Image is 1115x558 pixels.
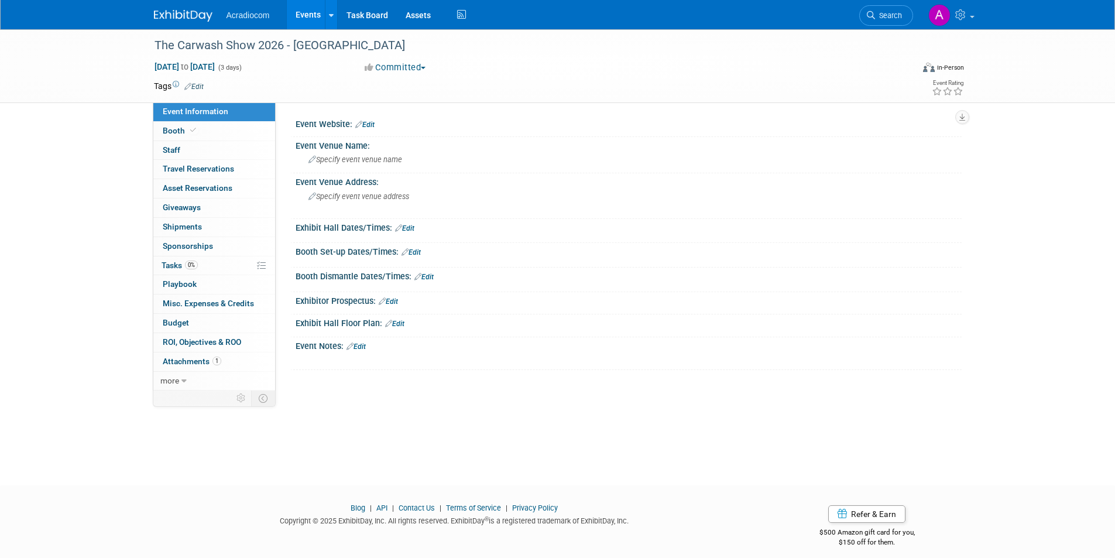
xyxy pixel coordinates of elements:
div: Event Venue Address: [296,173,962,188]
a: Playbook [153,275,275,294]
span: Misc. Expenses & Credits [163,299,254,308]
span: ROI, Objectives & ROO [163,337,241,347]
span: | [389,504,397,512]
span: Specify event venue address [308,192,409,201]
div: $500 Amazon gift card for you, [773,520,962,547]
span: Budget [163,318,189,327]
span: Attachments [163,357,221,366]
a: Budget [153,314,275,333]
span: Giveaways [163,203,201,212]
a: Booth [153,122,275,141]
a: Staff [153,141,275,160]
a: Privacy Policy [512,504,558,512]
div: In-Person [936,63,964,72]
span: Travel Reservations [163,164,234,173]
a: Edit [184,83,204,91]
span: Event Information [163,107,228,116]
img: Amanda Nazarko [928,4,951,26]
span: Booth [163,126,198,135]
div: Exhibit Hall Floor Plan: [296,314,962,330]
a: Sponsorships [153,237,275,256]
span: Staff [163,145,180,155]
span: (3 days) [217,64,242,71]
img: ExhibitDay [154,10,212,22]
sup: ® [485,516,489,522]
td: Tags [154,80,204,92]
span: Sponsorships [163,241,213,251]
span: more [160,376,179,385]
div: Event Venue Name: [296,137,962,152]
a: Attachments1 [153,352,275,371]
span: | [367,504,375,512]
a: Edit [355,121,375,129]
a: Tasks0% [153,256,275,275]
span: | [503,504,510,512]
a: Refer & Earn [828,505,905,523]
a: Edit [395,224,414,232]
span: to [179,62,190,71]
div: Event Website: [296,115,962,131]
a: Edit [385,320,404,328]
span: Asset Reservations [163,183,232,193]
span: [DATE] [DATE] [154,61,215,72]
div: Booth Dismantle Dates/Times: [296,268,962,283]
a: Misc. Expenses & Credits [153,295,275,313]
a: Edit [402,248,421,256]
a: Blog [351,504,365,512]
div: Event Format [844,61,965,78]
span: | [437,504,444,512]
i: Booth reservation complete [190,127,196,133]
button: Committed [361,61,430,74]
span: Specify event venue name [308,155,402,164]
a: ROI, Objectives & ROO [153,333,275,352]
div: Event Notes: [296,337,962,352]
a: Giveaways [153,198,275,217]
a: more [153,372,275,391]
a: Travel Reservations [153,160,275,179]
div: Exhibitor Prospectus: [296,292,962,307]
div: Copyright © 2025 ExhibitDay, Inc. All rights reserved. ExhibitDay is a registered trademark of Ex... [154,513,756,526]
a: Terms of Service [446,504,501,512]
div: Exhibit Hall Dates/Times: [296,219,962,234]
a: Search [859,5,913,26]
span: 1 [212,357,221,365]
span: Tasks [162,261,198,270]
span: Acradiocom [227,11,270,20]
div: Event Rating [932,80,963,86]
td: Personalize Event Tab Strip [231,391,252,406]
span: 0% [185,261,198,269]
a: Contact Us [399,504,435,512]
a: Event Information [153,102,275,121]
a: Edit [379,297,398,306]
a: Asset Reservations [153,179,275,198]
span: Shipments [163,222,202,231]
div: The Carwash Show 2026 - [GEOGRAPHIC_DATA] [150,35,896,56]
a: Shipments [153,218,275,237]
span: Search [875,11,902,20]
span: Playbook [163,279,197,289]
a: Edit [346,343,366,351]
a: API [376,504,387,512]
td: Toggle Event Tabs [251,391,275,406]
div: Booth Set-up Dates/Times: [296,243,962,258]
a: Edit [414,273,434,281]
img: Format-Inperson.png [923,63,935,72]
div: $150 off for them. [773,538,962,547]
